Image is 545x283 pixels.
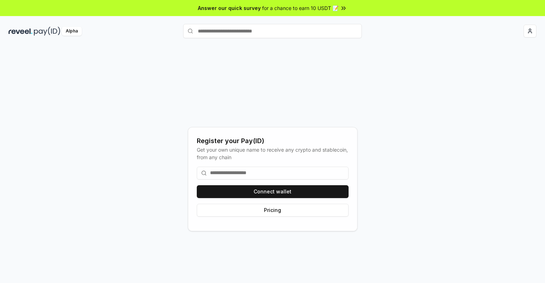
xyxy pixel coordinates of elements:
button: Pricing [197,204,349,217]
div: Alpha [62,27,82,36]
button: Connect wallet [197,185,349,198]
img: reveel_dark [9,27,32,36]
div: Register your Pay(ID) [197,136,349,146]
div: Get your own unique name to receive any crypto and stablecoin, from any chain [197,146,349,161]
span: Answer our quick survey [198,4,261,12]
span: for a chance to earn 10 USDT 📝 [262,4,339,12]
img: pay_id [34,27,60,36]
